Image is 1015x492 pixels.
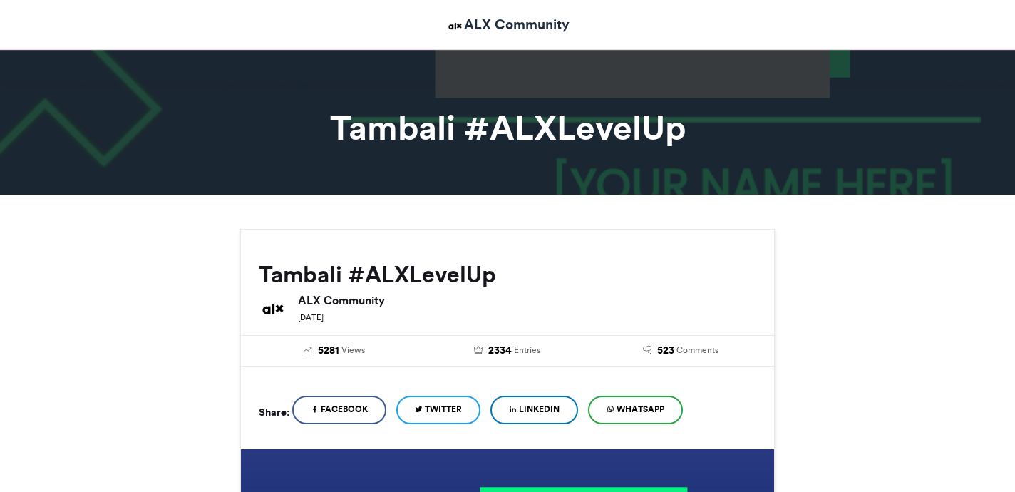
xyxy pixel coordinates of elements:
span: Comments [676,344,718,357]
a: 5281 Views [259,343,411,359]
img: ALX Community [259,294,287,323]
h1: Tambali #ALXLevelUp [112,111,903,145]
span: 523 [657,343,674,359]
img: ALX Community [446,17,464,35]
a: Facebook [292,396,386,424]
small: [DATE] [298,312,324,322]
a: WhatsApp [588,396,683,424]
h5: Share: [259,403,289,421]
span: 5281 [318,343,339,359]
a: 523 Comments [604,343,756,359]
h6: ALX Community [298,294,756,306]
a: ALX Community [446,14,570,35]
span: WhatsApp [617,403,664,416]
a: LinkedIn [490,396,578,424]
span: Entries [514,344,540,357]
span: LinkedIn [519,403,560,416]
a: Twitter [396,396,480,424]
span: Facebook [321,403,368,416]
span: 2334 [488,343,512,359]
span: Views [341,344,365,357]
a: 2334 Entries [432,343,584,359]
h2: Tambali #ALXLevelUp [259,262,756,287]
span: Twitter [425,403,462,416]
